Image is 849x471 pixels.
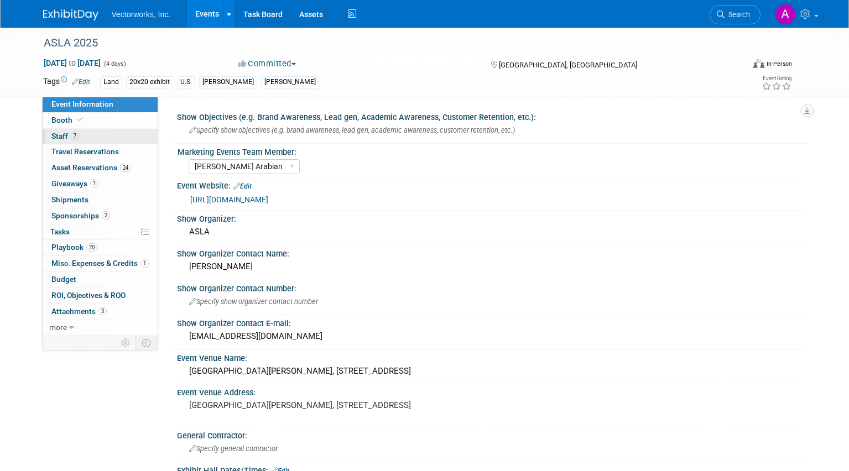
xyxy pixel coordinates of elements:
span: Booth [51,116,85,124]
td: Toggle Event Tabs [135,336,158,350]
div: General Contractor: [177,427,806,441]
a: Giveaways1 [43,176,158,192]
span: to [67,59,77,67]
span: 1 [90,179,98,187]
span: [GEOGRAPHIC_DATA], [GEOGRAPHIC_DATA] [499,61,637,69]
div: Event Rating [762,76,791,81]
span: Staff [51,132,79,140]
div: Land [100,76,122,88]
span: Specify show organizer contact number [189,297,318,306]
span: Sponsorships [51,211,110,220]
a: Travel Reservations [43,144,158,160]
span: Vectorworks, Inc. [112,10,171,19]
span: 3 [98,307,107,315]
span: Attachments [51,307,107,316]
div: 20x20 exhibit [126,76,173,88]
span: Budget [51,275,76,284]
span: 7 [71,132,79,140]
div: [PERSON_NAME] [261,76,319,88]
span: Asset Reservations [51,163,131,172]
span: Playbook [51,243,97,252]
a: Budget [43,272,158,287]
td: Tags [43,76,90,88]
a: Staff7 [43,129,158,144]
div: Event Format [681,57,793,74]
span: Specify general contractor [189,444,278,453]
a: Edit [233,182,252,190]
span: Misc. Expenses & Credits [51,259,149,268]
span: ROI, Objectives & ROO [51,291,126,300]
span: 1 [140,259,149,268]
td: Personalize Event Tab Strip [116,336,136,350]
div: Marketing Events Team Member: [178,144,801,158]
div: [PERSON_NAME] [185,258,798,275]
img: ExhibitDay [43,9,98,20]
div: Show Organizer Contact Number: [177,280,806,294]
span: Shipments [51,195,88,204]
div: ASLA [185,223,798,240]
span: more [49,323,67,332]
div: [PERSON_NAME] [199,76,257,88]
div: Show Organizer: [177,211,806,224]
pre: [GEOGRAPHIC_DATA][PERSON_NAME], [STREET_ADDRESS] [189,400,427,410]
button: Committed [235,58,300,70]
i: Booth reservation complete [77,117,83,123]
span: Tasks [50,227,70,236]
span: 20 [86,243,97,252]
div: Event Website: [177,177,806,192]
div: U.S. [177,76,195,88]
a: Search [710,5,761,24]
a: Tasks [43,224,158,240]
a: [URL][DOMAIN_NAME] [190,195,268,204]
img: Format-Inperson.png [753,59,764,68]
div: Show Organizer Contact Name: [177,245,806,259]
a: Asset Reservations24 [43,160,158,176]
div: Event Venue Name: [177,350,806,364]
a: Sponsorships2 [43,208,158,224]
span: 24 [120,164,131,172]
a: Playbook20 [43,240,158,255]
a: more [43,320,158,336]
span: 2 [102,211,110,219]
div: Show Organizer Contact E-mail: [177,315,806,329]
img: Alice Lowy [775,4,796,25]
div: Show Objectives (e.g. Brand Awareness, Lead gen, Academic Awareness, Customer Retention, etc.): [177,109,806,123]
div: Event Venue Address: [177,384,806,398]
div: [GEOGRAPHIC_DATA][PERSON_NAME], [STREET_ADDRESS] [185,363,798,380]
span: Giveaways [51,179,98,188]
div: In-Person [766,60,792,68]
a: Misc. Expenses & Credits1 [43,256,158,271]
div: ASLA 2025 [40,33,729,53]
span: Specify show objectives (e.g. brand awareness, lead gen, academic awareness, customer retention, ... [189,126,515,134]
a: Shipments [43,192,158,208]
a: Event Information [43,97,158,112]
span: (4 days) [103,60,126,67]
span: Travel Reservations [51,147,119,156]
a: Edit [72,78,90,86]
div: [EMAIL_ADDRESS][DOMAIN_NAME] [185,328,798,345]
span: [DATE] [DATE] [43,58,101,68]
span: Event Information [51,100,113,108]
a: ROI, Objectives & ROO [43,288,158,303]
span: Search [725,11,750,19]
a: Booth [43,113,158,128]
a: Attachments3 [43,304,158,320]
